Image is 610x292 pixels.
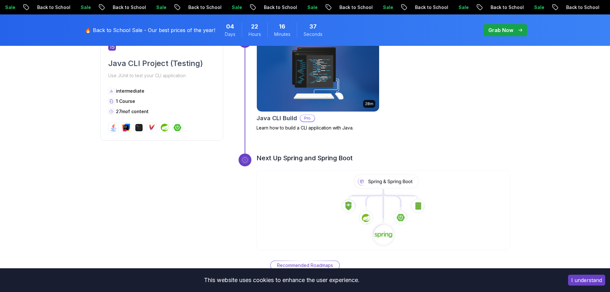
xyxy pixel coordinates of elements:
button: Accept cookies [568,275,605,286]
p: Back to School [284,4,328,11]
h3: Next Up Spring and Spring Boot [256,154,510,163]
img: spring-boot logo [174,124,181,131]
p: Use JUnit to test your CLI application [108,71,215,80]
p: Grab Now [488,26,513,34]
img: java logo [110,124,117,131]
span: 4 Days [226,22,234,31]
p: Sale [555,4,575,11]
p: Back to School [360,4,403,11]
div: This website uses cookies to enhance the user experience. [5,273,558,287]
span: Seconds [304,31,322,38]
p: 27m of content [116,108,149,115]
p: Sale [403,4,424,11]
span: 1 Course [116,98,135,104]
p: Sale [177,4,197,11]
span: 37 Seconds [309,22,317,31]
p: Back to School [435,4,479,11]
p: Back to School [133,4,177,11]
span: 15 [108,43,116,51]
img: maven logo [148,124,156,131]
span: 16 Minutes [279,22,285,31]
h2: Java CLI Build [256,114,297,123]
p: Back to School [58,4,101,11]
p: 🔥 Back to School Sale - Our best prices of the year! [85,26,215,34]
span: 22 Hours [251,22,258,31]
h2: Java CLI Project (Testing) [108,58,215,69]
p: intermediate [116,88,144,94]
a: Java CLI Build card28mJava CLI BuildProLearn how to build a CLI application with Java. [256,35,379,131]
p: Sale [479,4,500,11]
img: Java CLI Build card [257,35,379,112]
img: intellij logo [122,124,130,131]
p: Sale [328,4,348,11]
p: Sale [26,4,46,11]
p: Pro [300,115,314,121]
p: Sale [252,4,273,11]
span: Minutes [274,31,290,38]
img: spring logo [161,124,168,131]
p: Back to School [209,4,252,11]
p: Recommended Roadmaps [277,262,333,269]
span: Hours [248,31,261,38]
p: 28m [365,101,373,106]
p: Sale [101,4,122,11]
p: Back to School [511,4,555,11]
img: terminal logo [135,124,143,131]
p: Learn how to build a CLI application with Java. [256,125,379,131]
span: Days [225,31,235,38]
